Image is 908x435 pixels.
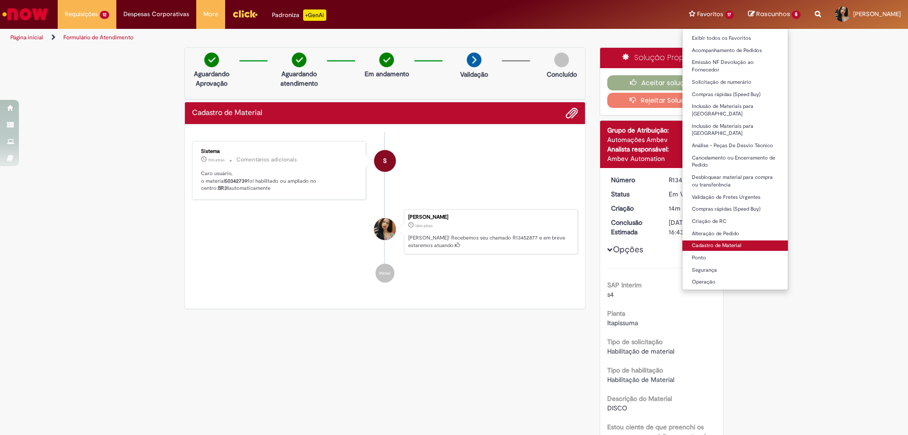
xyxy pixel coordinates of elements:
[607,93,716,108] button: Rejeitar Solução
[792,10,801,19] span: 6
[208,157,225,163] time: 27/08/2025 14:45:02
[123,9,189,19] span: Despesas Corporativas
[682,77,788,88] a: Solicitação de numerário
[218,185,229,192] b: BR31
[408,234,573,249] p: [PERSON_NAME]! Recebemos seu chamado R13452877 e em breve estaremos atuando.
[853,10,901,18] span: [PERSON_NAME]
[669,204,696,213] span: 14m atrás
[682,33,788,44] a: Exibir todos os Favoritos
[669,218,713,237] div: [DATE] 16:43:05
[236,156,297,164] small: Comentários adicionais
[607,144,716,154] div: Analista responsável:
[607,281,642,289] b: SAP Interim
[682,253,788,263] a: Ponto
[201,170,358,192] p: Caro usuário, o material foi habilitado ou ampliado no centro: automaticamente
[607,75,716,90] button: Aceitar solução
[669,189,713,199] div: Em Validação
[607,319,638,327] span: Itapissuma
[192,132,578,293] ul: Histórico de tíquete
[204,53,219,67] img: check-circle-green.png
[669,204,696,213] time: 27/08/2025 14:42:57
[682,153,788,170] a: Cancelamento ou Encerramento de Pedido
[682,240,788,251] a: Cadastro de Material
[682,265,788,275] a: Segurança
[682,28,789,290] ul: Favoritos
[682,57,788,75] a: Emissão NF Devolução ao Fornecedor
[607,337,663,346] b: Tipo de solicitação
[460,70,488,79] p: Validação
[292,53,306,67] img: check-circle-green.png
[232,7,258,21] img: click_logo_yellow_360x200.png
[189,69,235,88] p: Aguardando Aprovação
[682,141,788,151] a: Análise - Peças De Desvio Técnico
[192,109,262,117] h2: Cadastro de Material Histórico de tíquete
[379,53,394,67] img: check-circle-green.png
[547,70,577,79] p: Concluído
[607,375,674,384] span: Habilitação de Material
[7,29,598,46] ul: Trilhas de página
[756,9,790,18] span: Rascunhos
[203,9,218,19] span: More
[604,204,662,213] dt: Criação
[725,11,734,19] span: 17
[408,214,573,220] div: [PERSON_NAME]
[272,9,326,21] div: Padroniza
[682,89,788,100] a: Compras rápidas (Speed Buy)
[607,394,672,403] b: Descrição do Material
[10,34,43,41] a: Página inicial
[607,309,625,318] b: Planta
[682,172,788,190] a: Desbloquear material para compra ou transferência
[682,121,788,139] a: Inclusão de Materiais para [GEOGRAPHIC_DATA]
[607,290,614,299] span: s4
[201,149,358,154] div: Sistema
[682,101,788,119] a: Inclusão de Materiais para [GEOGRAPHIC_DATA]
[208,157,225,163] span: 11m atrás
[607,366,663,374] b: Tipo de habilitação
[604,218,662,237] dt: Conclusão Estimada
[1,5,50,24] img: ServiceNow
[415,223,433,229] time: 27/08/2025 14:42:57
[374,218,396,240] div: Talyta Flavia Da Silva
[63,34,133,41] a: Formulário de Atendimento
[192,209,578,255] li: Talyta Flavia Da Silva
[682,204,788,214] a: Compras rápidas (Speed Buy)
[669,175,713,185] div: R13452877
[374,150,396,172] div: System
[607,135,716,144] div: Automações Ambev
[748,10,801,19] a: Rascunhos
[566,107,578,119] button: Adicionar anexos
[604,189,662,199] dt: Status
[415,223,433,229] span: 14m atrás
[467,53,481,67] img: arrow-next.png
[607,404,627,412] span: DISCO
[225,178,247,185] b: 50342739
[365,69,409,79] p: Em andamento
[682,216,788,227] a: Criação de RC
[682,229,788,239] a: Alteração de Pedido
[554,53,569,67] img: img-circle-grey.png
[600,48,724,68] div: Solução Proposta
[303,9,326,21] p: +GenAi
[682,192,788,203] a: Validação de Fretes Urgentes
[697,9,723,19] span: Favoritos
[65,9,98,19] span: Requisições
[669,204,713,213] div: 27/08/2025 14:42:57
[607,125,716,135] div: Grupo de Atribuição:
[607,154,716,163] div: Ambev Automation
[682,45,788,56] a: Acompanhamento de Pedidos
[276,69,322,88] p: Aguardando atendimento
[607,347,674,355] span: Habilitação de material
[682,277,788,287] a: Operação
[383,150,387,172] span: S
[604,175,662,185] dt: Número
[100,11,109,19] span: 12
